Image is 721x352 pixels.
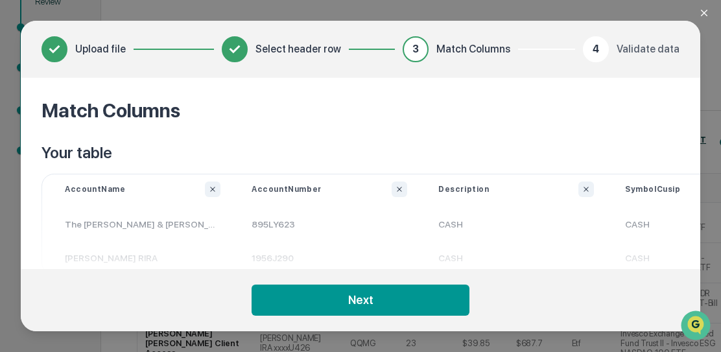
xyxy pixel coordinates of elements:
span: 4 [593,41,599,57]
p: [PERSON_NAME] RIRA [49,241,236,275]
div: 🖐️ [13,165,23,175]
p: CASH [423,241,609,275]
p: 1956J290 [236,241,423,275]
div: Start new chat [44,99,213,112]
span: Select header row [255,41,341,57]
h2: Match Columns [41,99,680,122]
span: Preclearance [26,163,84,176]
span: Upload file [75,41,126,57]
p: SymbolCusip [625,184,681,194]
img: 1746055101610-c473b297-6a78-478c-a979-82029cc54cd1 [13,99,36,123]
p: CASH [423,207,609,241]
span: Attestations [107,163,161,176]
button: Ignore column [205,182,220,197]
div: We're available if you need us! [44,112,164,123]
a: 🔎Data Lookup [8,183,87,206]
p: The [PERSON_NAME] & [PERSON_NAME] Trust [49,207,236,241]
button: Start new chat [220,103,236,119]
div: 🔎 [13,189,23,200]
span: Pylon [129,220,157,229]
p: AccountNumber [252,184,322,194]
div: 🗄️ [94,165,104,175]
span: Validate data [617,41,680,57]
p: Description [438,184,490,194]
button: Next [252,285,469,316]
span: Data Lookup [26,188,82,201]
p: 895LY623 [236,207,423,241]
p: How can we help? [13,27,236,48]
a: 🗄️Attestations [89,158,166,182]
button: Ignore column [578,182,594,197]
button: Ignore column [392,182,407,197]
p: AccountName [65,184,126,194]
a: Powered byPylon [91,219,157,229]
iframe: Open customer support [680,309,715,344]
span: Match Columns [436,41,510,57]
a: 🖐️Preclearance [8,158,89,182]
span: 3 [412,41,419,57]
